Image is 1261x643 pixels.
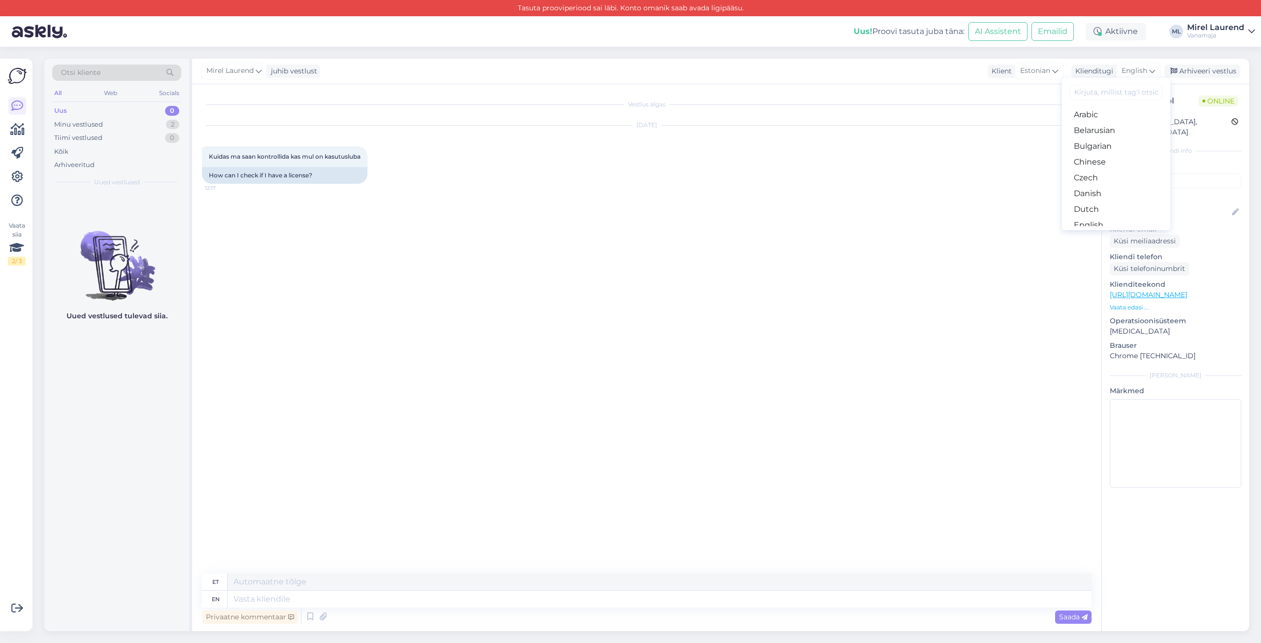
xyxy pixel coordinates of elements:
a: Czech [1062,170,1170,186]
div: Klienditugi [1071,66,1113,76]
div: Kliendi info [1110,146,1241,155]
div: [GEOGRAPHIC_DATA], [GEOGRAPHIC_DATA] [1113,117,1231,137]
div: Mirel Laurend [1187,24,1244,32]
div: et [212,574,219,590]
div: Uus [54,106,67,116]
p: Märkmed [1110,386,1241,396]
span: 12:17 [205,184,242,192]
div: Klient [988,66,1012,76]
div: Küsi meiliaadressi [1110,235,1180,248]
div: juhib vestlust [267,66,317,76]
div: Web [102,87,119,100]
div: 2 [166,120,179,130]
a: Mirel LaurendVanamaja [1187,24,1255,39]
span: Estonian [1020,66,1050,76]
div: [DATE] [202,121,1092,130]
b: Uus! [854,27,872,36]
input: Lisa tag [1110,173,1241,188]
p: Operatsioonisüsteem [1110,316,1241,326]
div: en [212,591,220,608]
span: Online [1198,96,1238,106]
a: Bulgarian [1062,138,1170,154]
div: Arhiveeri vestlus [1164,65,1240,78]
p: Brauser [1110,340,1241,351]
a: Danish [1062,186,1170,202]
p: Kliendi nimi [1110,192,1241,203]
div: Vaata siia [8,221,26,266]
div: Minu vestlused [54,120,103,130]
a: [URL][DOMAIN_NAME] [1110,290,1187,299]
input: Kirjuta, millist tag'i otsid [1070,85,1162,100]
span: Otsi kliente [61,68,100,78]
a: Dutch [1062,202,1170,217]
div: ML [1169,25,1183,38]
input: Lisa nimi [1110,207,1230,218]
div: Aktiivne [1086,23,1146,40]
div: 2 / 3 [8,257,26,266]
a: Belarusian [1062,123,1170,138]
div: Arhiveeritud [54,160,95,170]
div: How can I check if I have a license? [202,167,367,184]
p: [MEDICAL_DATA] [1110,326,1241,337]
div: Tiimi vestlused [54,133,102,143]
div: 0 [165,106,179,116]
div: Kõik [54,147,68,157]
span: Mirel Laurend [206,66,254,76]
div: Proovi tasuta juba täna: [854,26,964,37]
span: Uued vestlused [94,178,140,187]
a: Chinese [1062,154,1170,170]
button: Emailid [1031,22,1074,41]
div: Privaatne kommentaar [202,610,298,624]
a: Arabic [1062,107,1170,123]
div: [PERSON_NAME] [1110,371,1241,380]
a: English [1062,217,1170,233]
p: Uued vestlused tulevad siia. [66,311,167,321]
img: Askly Logo [8,67,27,85]
p: Kliendi telefon [1110,252,1241,262]
div: Socials [157,87,181,100]
div: 0 [165,133,179,143]
p: Klienditeekond [1110,279,1241,290]
img: No chats [44,213,189,302]
span: Kuidas ma saan kontrollida kas mul on kasutusluba [209,153,361,160]
div: Vestlus algas [202,100,1092,109]
div: All [52,87,64,100]
p: Kliendi tag'id [1110,161,1241,171]
span: Saada [1059,612,1088,621]
p: Kliendi email [1110,224,1241,235]
div: Küsi telefoninumbrit [1110,262,1189,275]
button: AI Assistent [968,22,1028,41]
p: Vaata edasi ... [1110,303,1241,312]
span: English [1122,66,1147,76]
p: Chrome [TECHNICAL_ID] [1110,351,1241,361]
div: Vanamaja [1187,32,1244,39]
